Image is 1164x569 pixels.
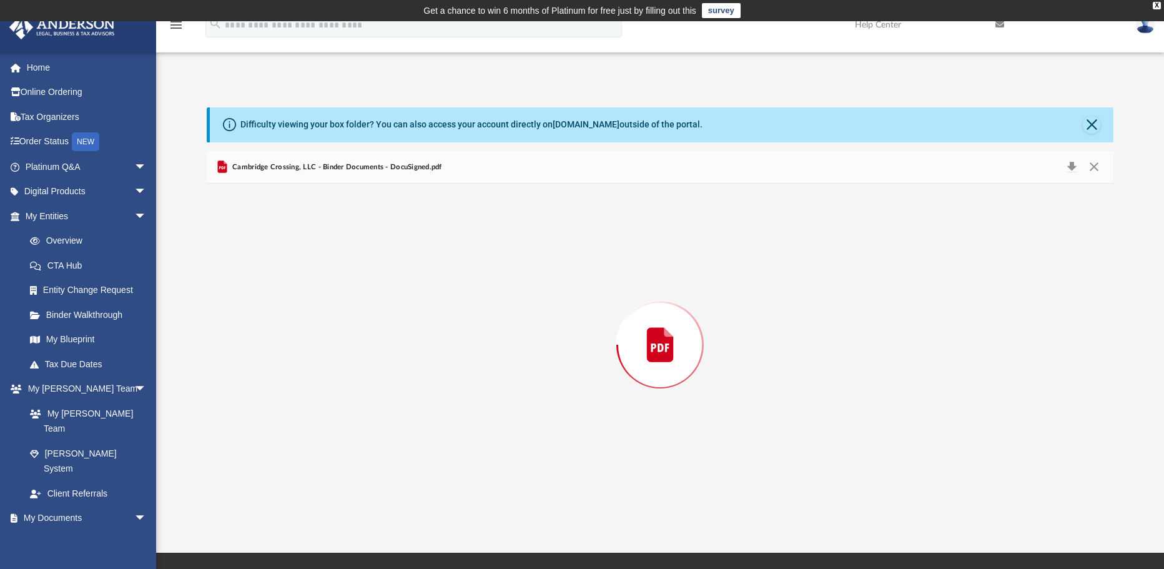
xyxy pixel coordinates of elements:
[423,3,696,18] div: Get a chance to win 6 months of Platinum for free just by filling out this
[169,24,184,32] a: menu
[9,204,165,229] a: My Entitiesarrow_drop_down
[240,118,703,131] div: Difficulty viewing your box folder? You can also access your account directly on outside of the p...
[134,179,159,205] span: arrow_drop_down
[169,17,184,32] i: menu
[17,441,159,481] a: [PERSON_NAME] System
[134,154,159,180] span: arrow_drop_down
[9,179,165,204] a: Digital Productsarrow_drop_down
[17,401,153,441] a: My [PERSON_NAME] Team
[9,80,165,105] a: Online Ordering
[6,15,119,39] img: Anderson Advisors Platinum Portal
[1083,159,1105,176] button: Close
[17,327,159,352] a: My Blueprint
[9,154,165,179] a: Platinum Q&Aarrow_drop_down
[230,162,442,173] span: Cambridge Crossing, LLC - Binder Documents - DocuSigned.pdf
[17,481,159,506] a: Client Referrals
[1083,116,1100,134] button: Close
[9,129,165,155] a: Order StatusNEW
[17,229,165,254] a: Overview
[1060,159,1083,176] button: Download
[72,132,99,151] div: NEW
[17,352,165,377] a: Tax Due Dates
[17,278,165,303] a: Entity Change Request
[702,3,741,18] a: survey
[9,377,159,402] a: My [PERSON_NAME] Teamarrow_drop_down
[9,55,165,80] a: Home
[207,151,1114,507] div: Preview
[1153,2,1161,9] div: close
[17,302,165,327] a: Binder Walkthrough
[134,506,159,532] span: arrow_drop_down
[9,104,165,129] a: Tax Organizers
[553,119,619,129] a: [DOMAIN_NAME]
[134,377,159,402] span: arrow_drop_down
[9,506,159,531] a: My Documentsarrow_drop_down
[1136,16,1155,34] img: User Pic
[134,204,159,229] span: arrow_drop_down
[17,253,165,278] a: CTA Hub
[209,17,222,31] i: search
